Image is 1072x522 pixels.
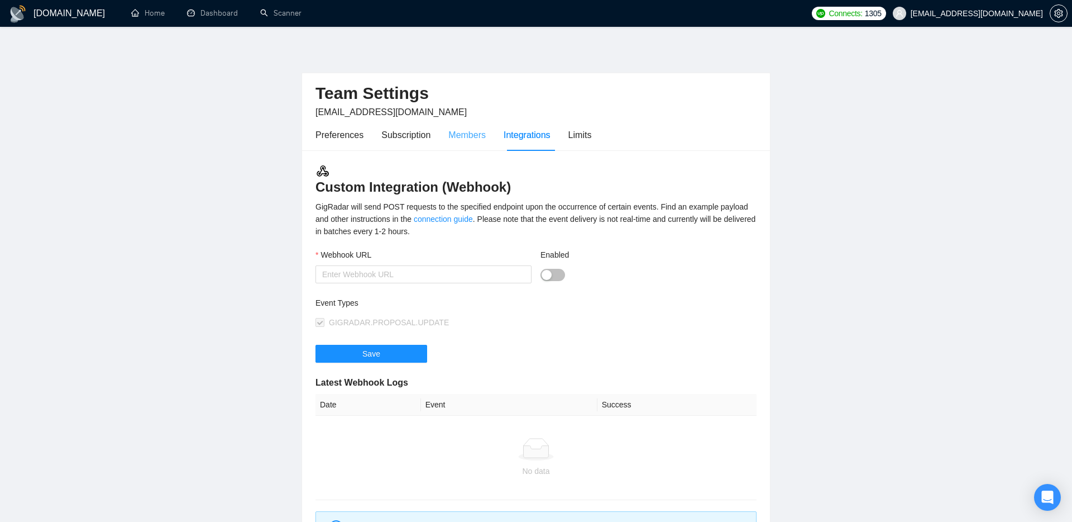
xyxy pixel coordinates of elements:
[9,5,27,23] img: logo
[381,128,430,142] div: Subscription
[362,348,380,360] span: Save
[1050,9,1067,18] span: setting
[504,128,551,142] div: Integrations
[315,394,421,416] th: Date
[421,394,597,416] th: Event
[1050,9,1068,18] a: setting
[315,164,330,178] img: webhook.3a52c8ec.svg
[315,376,757,390] h5: Latest Webhook Logs
[187,8,238,18] a: dashboardDashboard
[315,201,757,238] div: GigRadar will send POST requests to the specified endpoint upon the occurrence of certain events....
[315,265,532,283] input: Webhook URL
[1034,484,1061,511] div: Open Intercom Messenger
[829,7,862,20] span: Connects:
[597,394,757,416] th: Success
[865,7,882,20] span: 1305
[315,249,371,261] label: Webhook URL
[315,82,757,105] h2: Team Settings
[448,128,486,142] div: Members
[315,164,757,196] h3: Custom Integration (Webhook)
[315,345,427,363] button: Save
[315,128,363,142] div: Preferences
[315,297,358,309] label: Event Types
[816,9,825,18] img: upwork-logo.png
[568,128,592,142] div: Limits
[315,107,467,117] span: [EMAIL_ADDRESS][DOMAIN_NAME]
[540,249,569,261] label: Enabled
[414,215,473,224] a: connection guide
[1050,4,1068,22] button: setting
[320,465,752,477] div: No data
[260,8,301,18] a: searchScanner
[329,318,449,327] span: GIGRADAR.PROPOSAL.UPDATE
[131,8,165,18] a: homeHome
[896,10,903,17] span: user
[540,269,565,281] button: Enabled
